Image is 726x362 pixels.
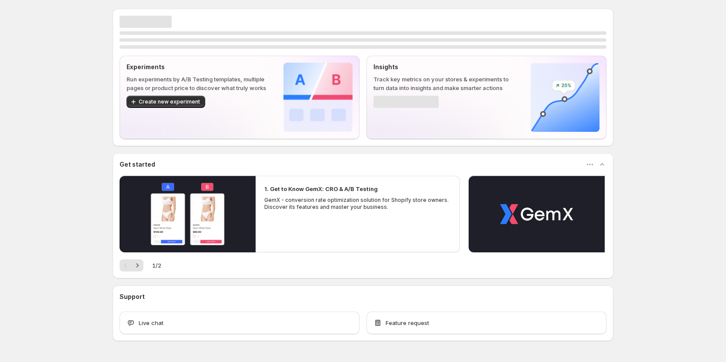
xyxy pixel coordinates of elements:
[373,63,516,71] p: Insights
[469,176,605,252] button: Play video
[120,292,145,301] h3: Support
[139,318,163,327] span: Live chat
[120,259,143,271] nav: Pagination
[127,75,270,92] p: Run experiments by A/B Testing templates, multiple pages or product price to discover what truly ...
[152,261,161,270] span: 1 / 2
[530,63,599,132] img: Insights
[386,318,429,327] span: Feature request
[120,160,155,169] h3: Get started
[264,197,451,211] p: GemX - conversion rate optimization solution for Shopify store owners. Discover its features and ...
[373,75,516,92] p: Track key metrics on your stores & experiments to turn data into insights and make smarter actions
[120,176,256,252] button: Play video
[131,259,143,271] button: Next
[139,98,200,105] span: Create new experiment
[283,63,353,132] img: Experiments
[264,184,378,193] h2: 1. Get to Know GemX: CRO & A/B Testing
[127,63,270,71] p: Experiments
[127,96,205,108] button: Create new experiment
